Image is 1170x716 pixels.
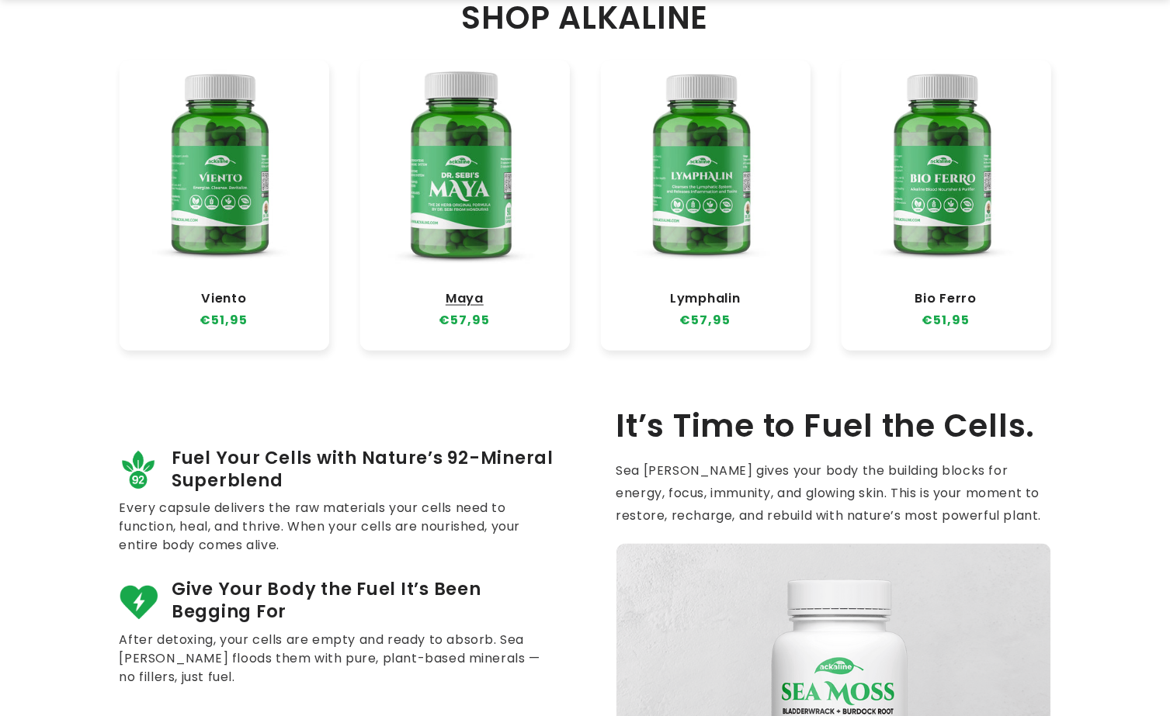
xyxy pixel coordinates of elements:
img: 92_minerals_0af21d8c-fe1a-43ec-98b6-8e1103ae452c.png [120,451,158,489]
img: fuel.png [120,582,158,621]
a: Bio Ferro [857,291,1036,306]
p: Sea [PERSON_NAME] gives your body the building blocks for energy, focus, immunity, and glowing sk... [616,461,1051,527]
span: Fuel Your Cells with Nature’s 92-Mineral Superblend [172,448,554,493]
ul: Slider [120,61,1051,351]
a: Viento [135,291,314,306]
a: Maya [376,291,554,306]
h2: It’s Time to Fuel the Cells. [616,406,1051,445]
span: Give Your Body the Fuel It’s Been Begging For [172,579,554,624]
p: Every capsule delivers the raw materials your cells need to function, heal, and thrive. When your... [120,500,554,555]
a: Lymphalin [616,291,795,306]
p: After detoxing, your cells are empty and ready to absorb. Sea [PERSON_NAME] floods them with pure... [120,631,554,687]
